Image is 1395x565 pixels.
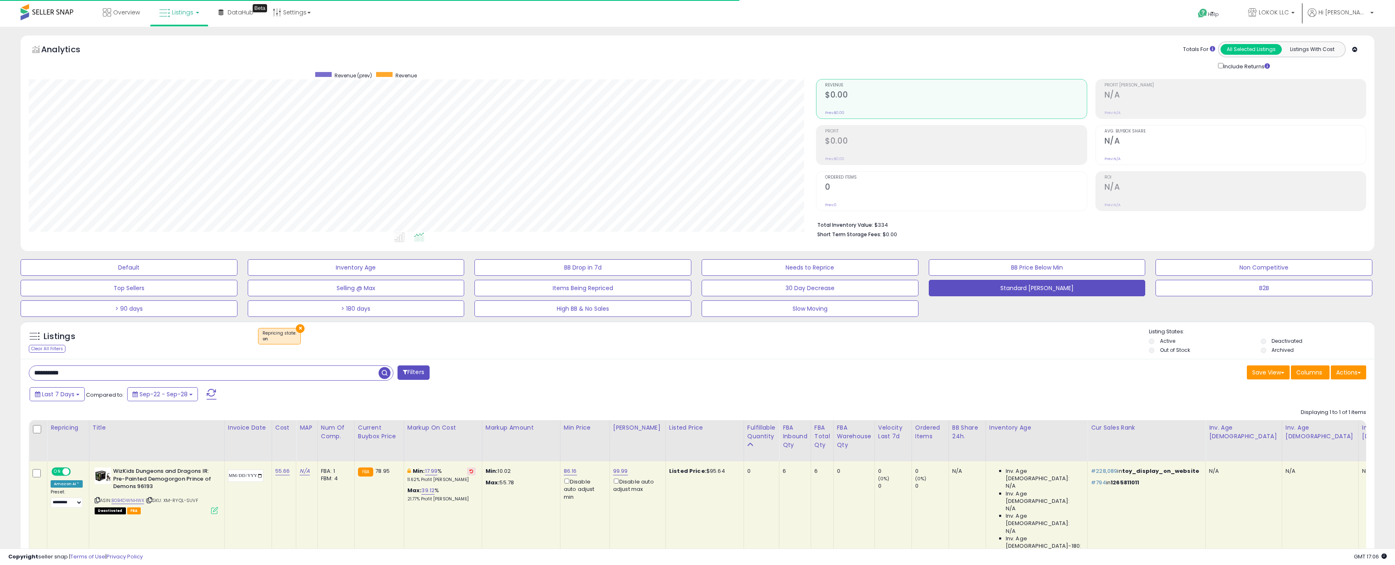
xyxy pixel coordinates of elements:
[407,487,476,502] div: %
[1104,83,1366,88] span: Profit [PERSON_NAME]
[407,486,422,494] b: Max:
[1111,479,1139,486] span: 1265811011
[486,479,500,486] strong: Max:
[878,475,890,482] small: (0%)
[1104,182,1366,193] h2: N/A
[613,477,659,493] div: Disable auto adjust max
[474,280,691,296] button: Items Being Repriced
[1091,467,1117,475] span: #228,089
[669,467,707,475] b: Listed Price:
[929,280,1146,296] button: Standard [PERSON_NAME]
[407,477,476,483] p: 11.62% Profit [PERSON_NAME]
[747,423,776,441] div: Fulfillable Quantity
[358,423,400,441] div: Current Buybox Price
[1104,175,1366,180] span: ROI
[146,497,198,504] span: | SKU: XM-RYQL-SUVF
[837,467,868,475] div: 0
[564,477,603,501] div: Disable auto adjust min
[1104,202,1121,207] small: Prev: N/A
[825,156,844,161] small: Prev: $0.00
[669,467,737,475] div: $95.64
[1160,337,1175,344] label: Active
[486,467,554,475] p: 10.02
[1197,8,1208,19] i: Get Help
[783,467,804,475] div: 6
[1331,365,1366,379] button: Actions
[825,182,1086,193] h2: 0
[825,129,1086,134] span: Profit
[95,467,218,513] div: ASIN:
[878,423,908,441] div: Velocity Last 7d
[825,90,1086,101] h2: $0.00
[1209,467,1276,475] div: N/A
[296,324,305,333] button: ×
[1156,259,1372,276] button: Non Competitive
[263,330,296,342] span: Repricing state :
[8,553,38,560] strong: Copyright
[404,420,482,461] th: The percentage added to the cost of goods (COGS) that forms the calculator for Min & Max prices.
[1247,365,1290,379] button: Save View
[321,467,348,475] div: FBA: 1
[1286,467,1352,475] div: N/A
[21,280,237,296] button: Top Sellers
[172,8,193,16] span: Listings
[44,331,75,342] h5: Listings
[1006,505,1016,512] span: N/A
[70,468,83,475] span: OFF
[42,390,74,398] span: Last 7 Days
[86,391,124,399] span: Compared to:
[407,468,411,474] i: This overrides the store level min markup for this listing
[915,475,927,482] small: (0%)
[1354,553,1387,560] span: 2025-10-6 17:06 GMT
[425,467,438,475] a: 17.99
[878,482,911,490] div: 0
[275,467,290,475] a: 55.66
[825,110,844,115] small: Prev: $0.00
[702,300,918,317] button: Slow Moving
[1208,11,1219,18] span: Help
[321,423,351,441] div: Num of Comp.
[783,423,807,449] div: FBA inbound Qty
[1308,8,1374,27] a: Hi [PERSON_NAME]
[1291,365,1330,379] button: Columns
[21,259,237,276] button: Default
[613,423,662,432] div: [PERSON_NAME]
[825,202,837,207] small: Prev: 0
[127,387,198,401] button: Sep-22 - Sep-28
[915,423,945,441] div: Ordered Items
[825,136,1086,147] h2: $0.00
[814,467,827,475] div: 6
[1149,328,1374,336] p: Listing States:
[474,259,691,276] button: BB Drop in 7d
[300,423,314,432] div: MAP
[8,553,143,561] div: seller snap | |
[929,259,1146,276] button: BB Price Below Min
[139,390,188,398] span: Sep-22 - Sep-28
[1272,346,1294,353] label: Archived
[1259,8,1289,16] span: LOKOK LLC
[1281,44,1343,55] button: Listings With Cost
[375,467,390,475] span: 78.95
[1091,479,1199,486] p: in
[93,423,221,432] div: Title
[564,467,577,475] a: 86.16
[263,336,296,342] div: on
[1091,479,1106,486] span: #794
[70,553,105,560] a: Terms of Use
[1156,280,1372,296] button: B2B
[989,423,1084,432] div: Inventory Age
[915,482,949,490] div: 0
[398,365,430,380] button: Filters
[825,175,1086,180] span: Ordered Items
[29,345,65,353] div: Clear All Filters
[486,423,557,432] div: Markup Amount
[1006,512,1081,527] span: Inv. Age [DEMOGRAPHIC_DATA]:
[1006,482,1016,490] span: N/A
[1212,61,1280,71] div: Include Returns
[275,423,293,432] div: Cost
[51,423,86,432] div: Repricing
[335,72,372,79] span: Revenue (prev)
[107,553,143,560] a: Privacy Policy
[224,420,272,461] th: CSV column name: cust_attr_3_Invoice Date
[915,467,949,475] div: 0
